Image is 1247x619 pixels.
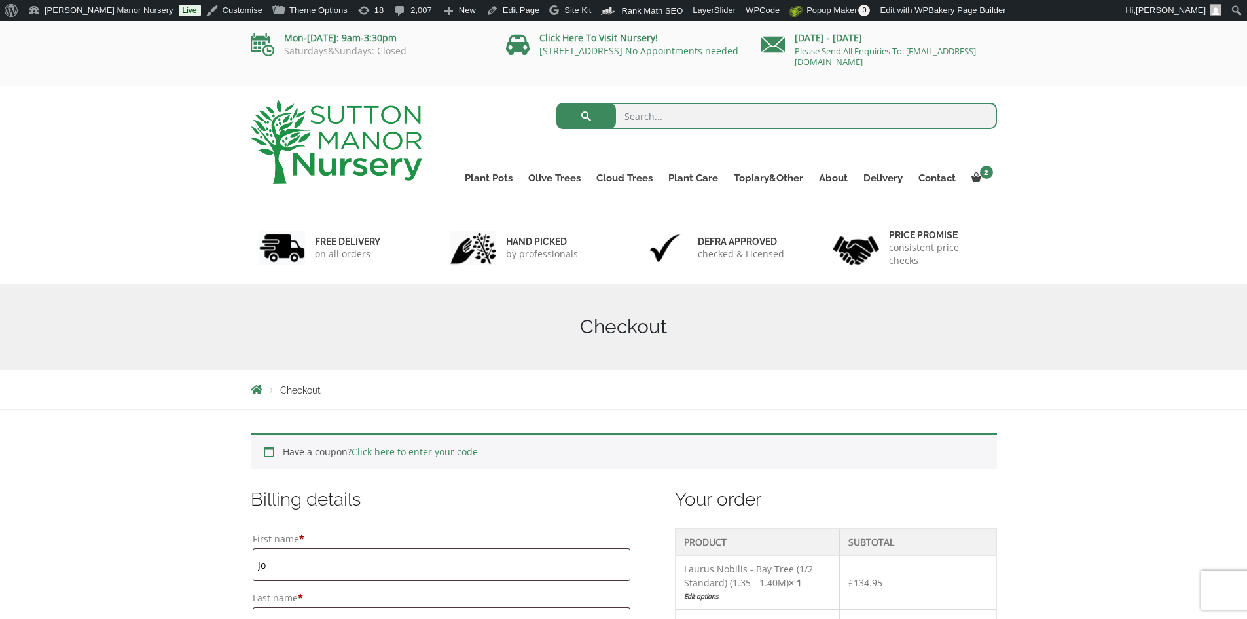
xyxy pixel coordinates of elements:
h6: Defra approved [698,236,784,248]
span: £ [848,576,854,589]
span: Rank Math SEO [621,6,683,16]
a: Cloud Trees [588,169,660,187]
a: Olive Trees [520,169,588,187]
p: by professionals [506,248,578,261]
nav: Breadcrumbs [251,385,997,395]
h3: Your order [675,487,996,512]
span: Site Kit [564,5,591,15]
img: 2.jpg [450,231,496,265]
strong: × 1 [789,576,802,589]
a: [STREET_ADDRESS] No Appointments needed [539,45,738,57]
span: 2 [980,166,993,179]
a: Plant Care [660,169,726,187]
a: Plant Pots [457,169,520,187]
img: 3.jpg [642,231,688,265]
h6: FREE DELIVERY [315,236,380,248]
div: Have a coupon? [251,433,997,469]
a: About [811,169,856,187]
h3: Billing details [251,487,633,512]
p: Saturdays&Sundays: Closed [251,46,486,56]
p: [DATE] - [DATE] [761,30,997,46]
a: Live [179,5,201,16]
input: Search... [556,103,997,129]
img: 4.jpg [833,228,879,268]
th: Subtotal [840,529,996,555]
label: Last name [253,589,631,607]
a: 2 [964,169,997,187]
td: Laurus Nobilis - Bay Tree (1/2 Standard) (1.35 - 1.40M) [676,555,840,610]
h1: Checkout [251,315,997,339]
a: Edit options [684,590,831,603]
a: Please Send All Enquiries To: [EMAIL_ADDRESS][DOMAIN_NAME] [795,45,976,67]
a: Delivery [856,169,911,187]
span: 0 [858,5,870,16]
h6: Price promise [889,229,988,241]
label: First name [253,530,631,548]
p: checked & Licensed [698,248,784,261]
p: Mon-[DATE]: 9am-3:30pm [251,30,486,46]
span: Checkout [280,385,321,396]
img: logo [251,100,422,184]
a: Contact [911,169,964,187]
th: Product [676,529,840,555]
bdi: 134.95 [848,576,882,589]
h6: hand picked [506,236,578,248]
span: [PERSON_NAME] [1136,5,1206,15]
a: Click here to enter your code [352,445,478,458]
a: Click Here To Visit Nursery! [539,31,658,44]
img: 1.jpg [259,231,305,265]
p: consistent price checks [889,241,988,267]
a: Topiary&Other [726,169,811,187]
p: on all orders [315,248,380,261]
